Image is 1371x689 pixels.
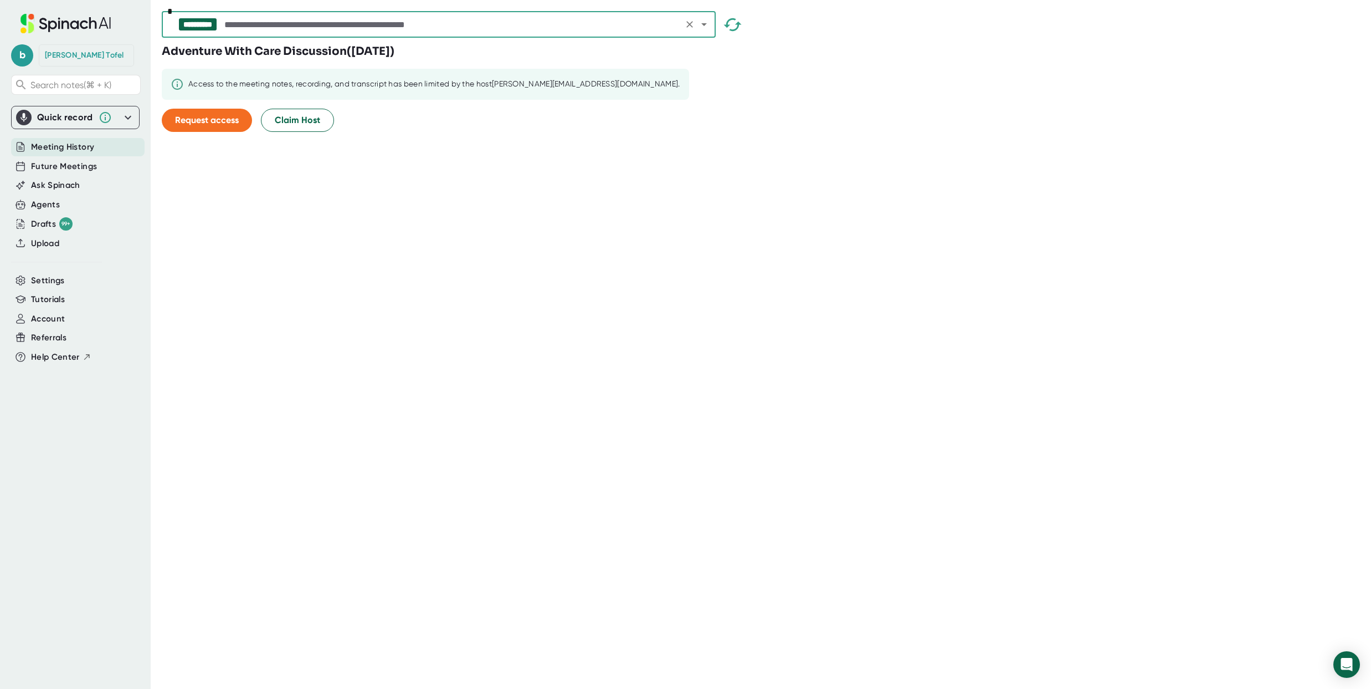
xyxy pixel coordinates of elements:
h3: Adventure With Care Discussion ( [DATE] ) [162,43,394,60]
div: Quick record [37,112,93,123]
button: Clear [682,17,697,32]
button: Request access [162,109,252,132]
button: Agents [31,198,60,211]
button: Settings [31,274,65,287]
button: Referrals [31,331,66,344]
span: Request access [175,115,239,125]
div: Open Intercom Messenger [1333,651,1360,678]
button: Tutorials [31,293,65,306]
button: Claim Host [261,109,334,132]
span: Claim Host [275,114,320,127]
div: Access to the meeting notes, recording, and transcript has been limited by the host [PERSON_NAME]... [188,79,680,89]
div: Quick record [16,106,135,129]
button: Upload [31,237,59,250]
div: Beth Tofel [45,50,124,60]
button: Ask Spinach [31,179,80,192]
span: Search notes (⌘ + K) [30,80,111,90]
div: 99+ [59,217,73,231]
button: Future Meetings [31,160,97,173]
button: Account [31,313,65,325]
button: Open [696,17,712,32]
button: Help Center [31,351,91,364]
div: Drafts [31,217,73,231]
button: Meeting History [31,141,94,154]
button: Drafts 99+ [31,217,73,231]
span: b [11,44,33,67]
span: Help Center [31,351,80,364]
